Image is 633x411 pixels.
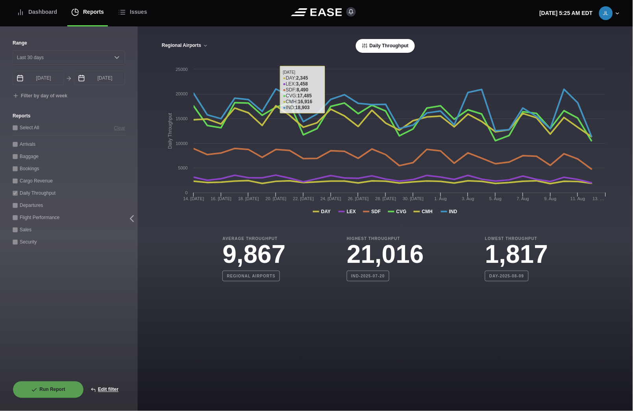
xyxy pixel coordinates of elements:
[347,242,424,267] h3: 21,016
[347,271,389,281] b: IND-2025-07-20
[183,196,204,201] tspan: 14. [DATE]
[462,196,474,201] tspan: 3. Aug
[13,39,125,46] label: Range
[74,71,125,85] input: mm/dd/yyyy
[176,141,188,146] text: 10000
[540,9,593,17] p: [DATE] 5:25 AM EDT
[320,196,341,201] tspan: 24. [DATE]
[599,6,613,20] img: 53f407fb3ff95c172032ba983d01de88
[347,236,424,242] b: Highest Throughput
[593,196,604,201] tspan: 13. …
[485,271,528,281] b: DAY-2025-08-09
[266,196,287,201] tspan: 20. [DATE]
[517,196,529,201] tspan: 7. Aug
[167,113,173,149] tspan: Daily Throughput
[13,93,67,99] button: Filter by day of week
[356,39,415,53] button: Daily Throughput
[176,91,188,96] text: 20000
[348,196,369,201] tspan: 26. [DATE]
[347,209,356,214] tspan: LEX
[321,209,331,214] tspan: DAY
[372,209,381,214] tspan: SDF
[222,242,285,267] h3: 9,867
[293,196,314,201] tspan: 22. [DATE]
[114,124,125,132] button: Clear
[222,236,285,242] b: Average Throughput
[84,381,125,398] button: Edit filter
[435,196,447,201] tspan: 1. Aug
[396,209,407,214] tspan: CVG
[178,166,188,170] text: 5000
[403,196,424,201] tspan: 30. [DATE]
[571,196,585,201] tspan: 11. Aug
[13,112,125,119] label: Reports
[376,196,396,201] tspan: 28. [DATE]
[176,116,188,121] text: 15000
[185,190,188,195] text: 0
[176,67,188,72] text: 25000
[222,271,280,281] b: Regional Airports
[13,71,64,85] input: mm/dd/yyyy
[485,236,548,242] b: Lowest Throughput
[161,43,208,48] button: Regional Airports
[211,196,231,201] tspan: 16. [DATE]
[238,196,259,201] tspan: 18. [DATE]
[544,196,557,201] tspan: 9. Aug
[489,196,502,201] tspan: 5. Aug
[422,209,433,214] tspan: CMH
[485,242,548,267] h3: 1,817
[449,209,457,214] tspan: IND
